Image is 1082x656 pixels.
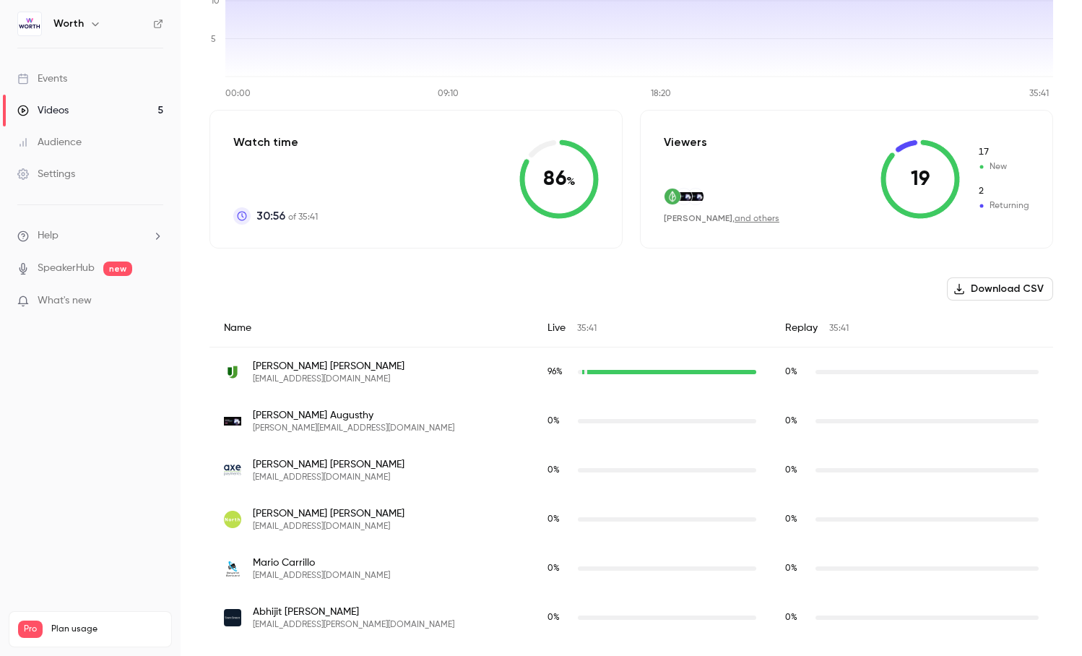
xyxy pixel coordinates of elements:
[533,309,771,348] div: Live
[977,199,1029,212] span: Returning
[253,619,454,631] span: [EMAIL_ADDRESS][PERSON_NAME][DOMAIN_NAME]
[785,564,797,573] span: 0 %
[676,192,692,201] img: joinworth.com
[256,207,285,225] span: 30:56
[548,368,563,376] span: 96 %
[785,415,808,428] span: Replay watch time
[253,472,404,483] span: [EMAIL_ADDRESS][DOMAIN_NAME]
[771,309,1053,348] div: Replay
[253,570,390,582] span: [EMAIL_ADDRESS][DOMAIN_NAME]
[735,215,779,223] a: and others
[548,466,560,475] span: 0 %
[548,464,571,477] span: Live watch time
[1029,90,1049,98] tspan: 35:41
[209,397,1053,446] div: abel@joinworth.com
[785,515,797,524] span: 0 %
[688,192,704,201] img: joinworth.com
[785,466,797,475] span: 0 %
[224,511,241,528] img: nabancard.com
[253,506,404,521] span: [PERSON_NAME] [PERSON_NAME]
[209,495,1053,544] div: sbaize@nabancard.com
[224,609,241,626] img: statestreet.com
[211,35,216,44] tspan: 5
[548,562,571,575] span: Live watch time
[548,613,560,622] span: 0 %
[548,611,571,624] span: Live watch time
[785,417,797,426] span: 0 %
[253,605,454,619] span: Abhijit [PERSON_NAME]
[253,359,404,374] span: [PERSON_NAME] [PERSON_NAME]
[438,90,459,98] tspan: 09:10
[977,146,1029,159] span: New
[947,277,1053,301] button: Download CSV
[548,366,571,379] span: Live watch time
[253,521,404,532] span: [EMAIL_ADDRESS][DOMAIN_NAME]
[785,368,797,376] span: 0 %
[224,462,241,479] img: getaxepay.com
[664,212,779,225] div: ,
[209,348,1053,397] div: saquilino@upgrade.com
[17,228,163,243] li: help-dropdown-opener
[785,366,808,379] span: Replay watch time
[977,160,1029,173] span: New
[18,12,41,35] img: Worth
[665,189,680,204] img: branchapp.com
[253,423,454,434] span: [PERSON_NAME][EMAIL_ADDRESS][DOMAIN_NAME]
[785,613,797,622] span: 0 %
[224,363,241,381] img: upgrade.com
[18,621,43,638] span: Pro
[38,293,92,308] span: What's new
[224,417,241,426] img: joinworth.com
[17,167,75,181] div: Settings
[103,262,132,276] span: new
[253,374,404,385] span: [EMAIL_ADDRESS][DOMAIN_NAME]
[785,562,808,575] span: Replay watch time
[785,611,808,624] span: Replay watch time
[233,134,318,151] p: Watch time
[548,417,560,426] span: 0 %
[664,134,707,151] p: Viewers
[651,90,671,98] tspan: 18:20
[664,213,732,223] span: [PERSON_NAME]
[253,408,454,423] span: [PERSON_NAME] Augusthy
[209,446,1053,495] div: savello@getaxepay.com
[51,623,163,635] span: Plan usage
[548,564,560,573] span: 0 %
[209,593,1053,642] div: abhijit.chandekar@statestreet.com
[785,513,808,526] span: Replay watch time
[38,261,95,276] a: SpeakerHub
[38,228,59,243] span: Help
[253,457,404,472] span: [PERSON_NAME] [PERSON_NAME]
[53,17,84,31] h6: Worth
[17,72,67,86] div: Events
[548,415,571,428] span: Live watch time
[209,544,1053,593] div: mcarrillo@beyondbancard.com
[829,324,849,333] span: 35:41
[548,515,560,524] span: 0 %
[17,135,82,150] div: Audience
[17,103,69,118] div: Videos
[256,207,318,225] p: of 35:41
[785,464,808,477] span: Replay watch time
[224,560,241,577] img: beyondbancard.com
[209,309,533,348] div: Name
[253,556,390,570] span: Mario Carrillo
[225,90,251,98] tspan: 00:00
[577,324,597,333] span: 35:41
[977,185,1029,198] span: Returning
[548,513,571,526] span: Live watch time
